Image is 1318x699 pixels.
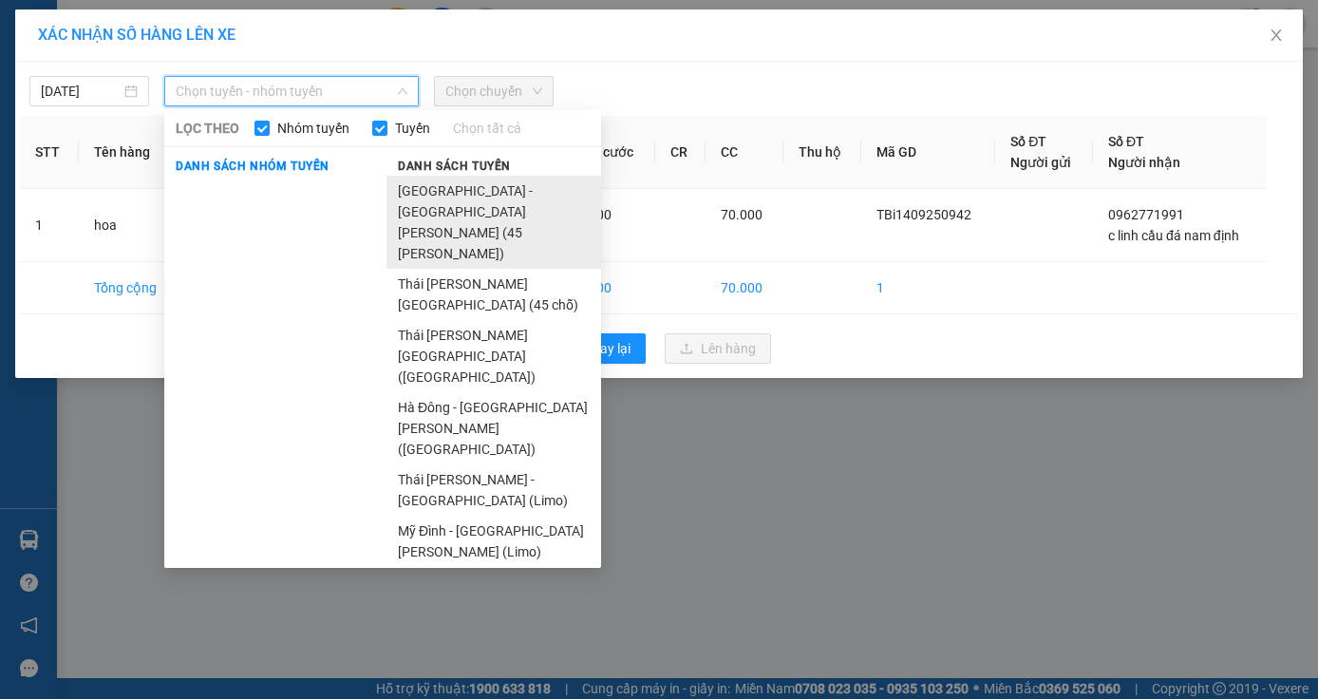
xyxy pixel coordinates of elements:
button: uploadLên hàng [665,333,771,364]
span: Chọn chuyến [445,77,542,105]
span: c linh cầu đá nam định [1108,228,1239,243]
th: CC [706,116,782,189]
input: 14/09/2025 [41,81,121,102]
td: Tổng cộng [79,262,179,314]
span: Danh sách nhóm tuyến [164,158,341,175]
td: 70.000 [706,262,782,314]
th: Mã GD [861,116,995,189]
span: XÁC NHẬN SỐ HÀNG LÊN XE [38,26,235,44]
span: down [397,85,408,97]
td: 1 [20,189,79,262]
li: Mỹ Đình - [GEOGRAPHIC_DATA][PERSON_NAME] (Limo) [386,516,601,567]
span: Quay lại [583,338,631,359]
td: 1 [861,262,995,314]
th: Tổng cước [555,116,655,189]
span: Số ĐT [1010,134,1046,149]
span: 70.000 [721,207,763,222]
span: Số ĐT [1108,134,1144,149]
span: 0962771991 [1108,207,1184,222]
span: close [1269,28,1284,43]
th: STT [20,116,79,189]
li: Thái [PERSON_NAME][GEOGRAPHIC_DATA] ([GEOGRAPHIC_DATA]) [386,320,601,392]
th: Tên hàng [79,116,179,189]
span: Người gửi [1010,155,1071,170]
button: Close [1250,9,1303,63]
th: CR [655,116,706,189]
td: hoa [79,189,179,262]
li: Hà Đông - [GEOGRAPHIC_DATA][PERSON_NAME] ([GEOGRAPHIC_DATA]) [386,392,601,464]
span: Danh sách tuyến [386,158,522,175]
td: 70.000 [555,262,655,314]
span: TBi1409250942 [876,207,971,222]
span: LỌC THEO [176,118,239,139]
span: Người nhận [1108,155,1180,170]
th: Thu hộ [783,116,861,189]
li: [GEOGRAPHIC_DATA] - [GEOGRAPHIC_DATA][PERSON_NAME] (45 [PERSON_NAME]) [386,176,601,269]
span: Tuyến [387,118,438,139]
li: Thái [PERSON_NAME][GEOGRAPHIC_DATA] (45 chỗ) [386,269,601,320]
li: Thái [PERSON_NAME] - [GEOGRAPHIC_DATA] (Limo) [386,464,601,516]
a: Chọn tất cả [453,118,521,139]
span: Chọn tuyến - nhóm tuyến [176,77,407,105]
span: Nhóm tuyến [270,118,357,139]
